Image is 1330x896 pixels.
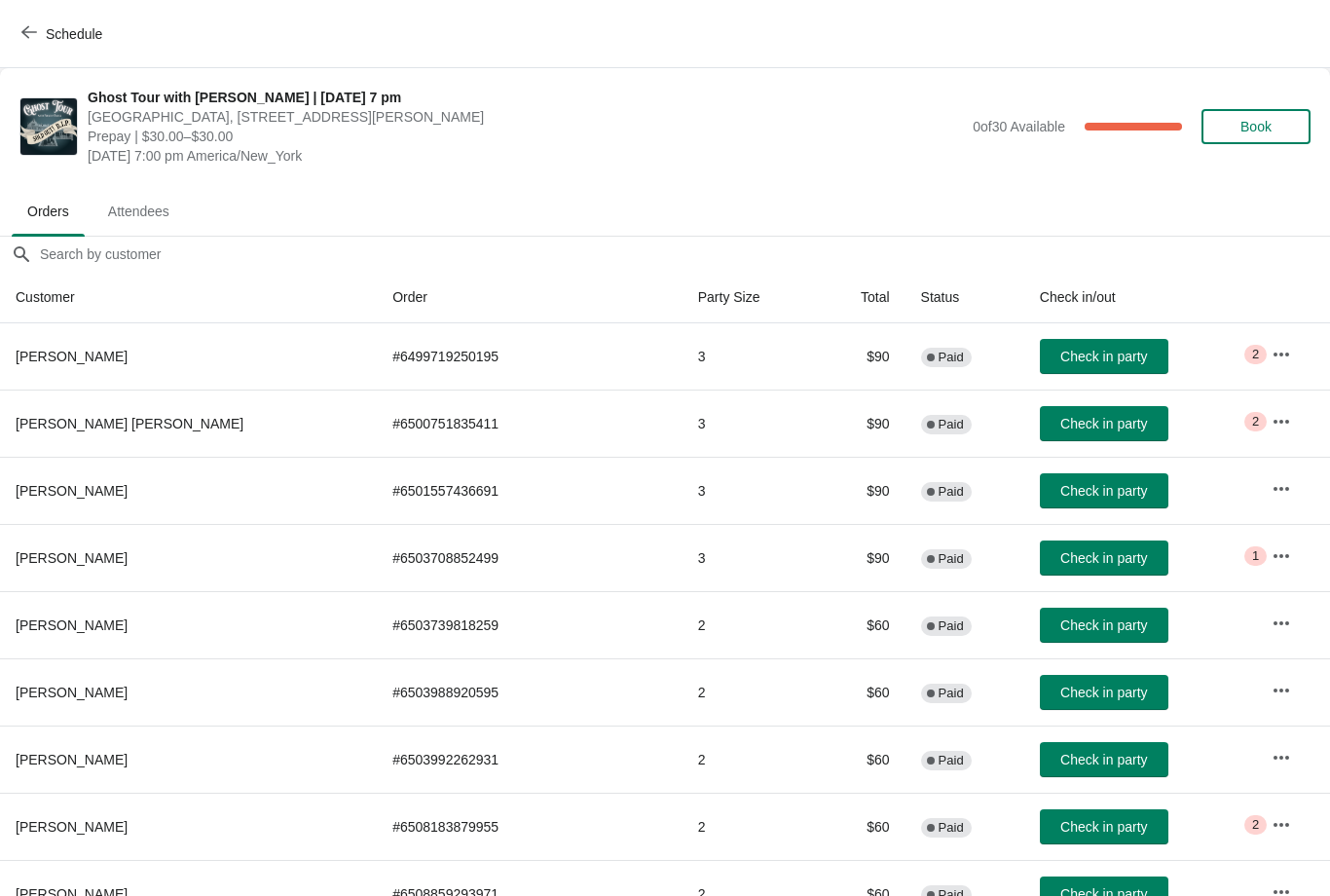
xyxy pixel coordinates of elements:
[683,591,818,658] td: 2
[818,726,905,793] td: $60
[818,390,905,457] td: $90
[377,726,683,793] td: # 6503992262931
[1040,339,1168,374] button: Check in party
[939,484,964,500] span: Paid
[10,17,118,52] button: Schedule
[1252,817,1259,833] span: 2
[16,416,243,431] span: [PERSON_NAME] [PERSON_NAME]
[683,726,818,793] td: 2
[1040,541,1168,576] button: Check in party
[1040,608,1168,643] button: Check in party
[683,323,818,390] td: 3
[683,524,818,591] td: 3
[939,417,964,432] span: Paid
[92,194,185,229] span: Attendees
[16,550,128,566] span: [PERSON_NAME]
[1060,685,1147,700] span: Check in party
[939,753,964,768] span: Paid
[1040,809,1168,844] button: Check in party
[1252,548,1259,564] span: 1
[1060,483,1147,499] span: Check in party
[20,98,77,155] img: Ghost Tour with Robert Oakes | Saturday, October 4 at 7 pm
[39,237,1330,272] input: Search by customer
[16,349,128,364] span: [PERSON_NAME]
[1060,752,1147,767] span: Check in party
[683,272,818,323] th: Party Size
[1252,347,1259,362] span: 2
[818,591,905,658] td: $60
[939,350,964,365] span: Paid
[1201,109,1311,144] button: Book
[1040,675,1168,710] button: Check in party
[939,820,964,836] span: Paid
[88,146,963,166] span: [DATE] 7:00 pm America/New_York
[88,107,963,127] span: [GEOGRAPHIC_DATA], [STREET_ADDRESS][PERSON_NAME]
[1060,617,1147,633] span: Check in party
[1252,414,1259,429] span: 2
[377,591,683,658] td: # 6503739818259
[818,272,905,323] th: Total
[88,127,963,146] span: Prepay | $30.00–$30.00
[16,819,128,835] span: [PERSON_NAME]
[818,323,905,390] td: $90
[1040,742,1168,777] button: Check in party
[16,685,128,700] span: [PERSON_NAME]
[1060,819,1147,835] span: Check in party
[377,793,683,860] td: # 6508183879955
[818,793,905,860] td: $60
[377,524,683,591] td: # 6503708852499
[818,524,905,591] td: $90
[683,658,818,726] td: 2
[1040,473,1168,508] button: Check in party
[377,658,683,726] td: # 6503988920595
[683,390,818,457] td: 3
[939,551,964,567] span: Paid
[905,272,1024,323] th: Status
[46,26,102,42] span: Schedule
[818,457,905,524] td: $90
[377,390,683,457] td: # 6500751835411
[1060,349,1147,364] span: Check in party
[16,752,128,767] span: [PERSON_NAME]
[377,272,683,323] th: Order
[973,119,1065,134] span: 0 of 30 Available
[683,457,818,524] td: 3
[377,457,683,524] td: # 6501557436691
[1040,406,1168,441] button: Check in party
[818,658,905,726] td: $60
[939,686,964,701] span: Paid
[1240,119,1272,134] span: Book
[88,88,963,107] span: Ghost Tour with [PERSON_NAME] | [DATE] 7 pm
[1024,272,1257,323] th: Check in/out
[12,194,85,229] span: Orders
[939,618,964,634] span: Paid
[16,617,128,633] span: [PERSON_NAME]
[377,323,683,390] td: # 6499719250195
[1060,550,1147,566] span: Check in party
[16,483,128,499] span: [PERSON_NAME]
[683,793,818,860] td: 2
[1060,416,1147,431] span: Check in party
